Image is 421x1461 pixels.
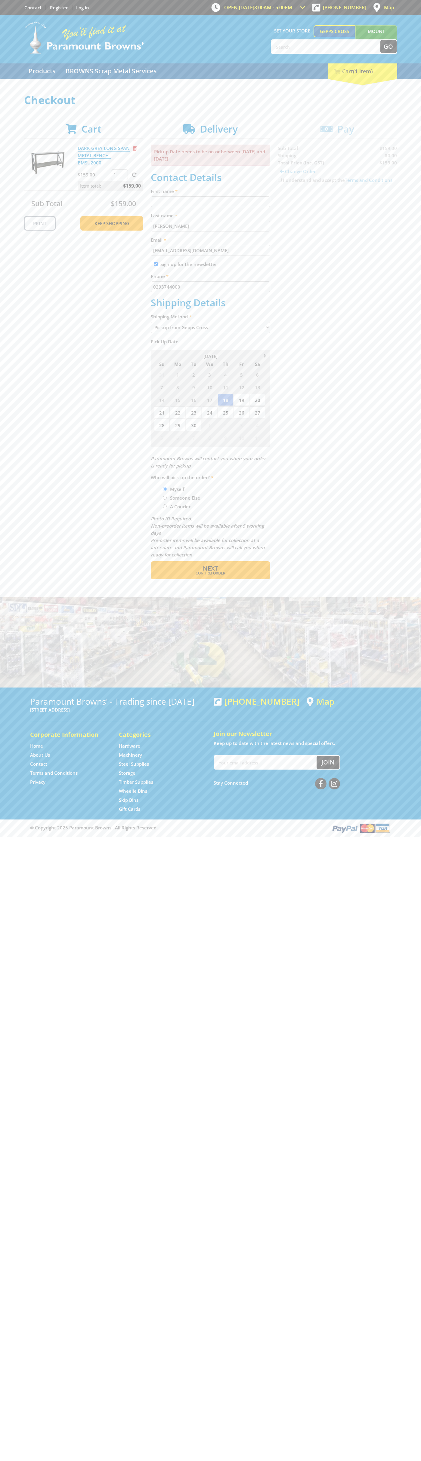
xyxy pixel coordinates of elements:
a: Go to the Gift Cards page [119,806,140,812]
button: Next Confirm order [151,561,270,579]
a: Go to the About Us page [30,752,50,758]
span: 29 [170,419,185,431]
span: 30 [186,419,201,431]
a: Go to the Wheelie Bins page [119,788,147,794]
h5: Corporate Information [30,730,107,739]
p: Item total: [78,181,143,190]
a: Mount [PERSON_NAME] [355,25,397,48]
label: Myself [168,484,186,494]
span: 23 [186,406,201,418]
div: [PHONE_NUMBER] [214,697,299,706]
button: Join [317,756,339,769]
span: Tu [186,360,201,368]
span: [DATE] [203,353,218,359]
span: 31 [154,369,169,381]
select: Please select a shipping method. [151,322,270,333]
label: Who will pick up the order? [151,474,270,481]
input: Please enter your first name. [151,196,270,207]
span: 17 [202,394,217,406]
span: 8 [170,381,185,393]
span: $159.00 [123,181,141,190]
span: 11 [250,432,265,444]
div: Stay Connected [214,776,340,790]
span: 8 [202,432,217,444]
p: Keep up to date with the latest news and special offers. [214,740,391,747]
span: 8:00am - 5:00pm [254,4,292,11]
span: 3 [234,419,249,431]
a: Go to the Products page [24,63,60,79]
div: ® Copyright 2025 Paramount Browns'. All Rights Reserved. [24,822,397,834]
input: Please enter your email address. [151,245,270,256]
span: 10 [202,381,217,393]
span: We [202,360,217,368]
span: Fr [234,360,249,368]
a: Gepps Cross [314,25,355,37]
span: 20 [250,394,265,406]
input: Your email address [214,756,317,769]
a: Log in [76,5,89,11]
span: 11 [218,381,233,393]
a: Remove from cart [133,145,137,151]
h5: Join our Newsletter [214,730,391,738]
span: Confirm order [164,571,257,575]
span: 2 [218,419,233,431]
span: 25 [218,406,233,418]
span: 7 [186,432,201,444]
span: 4 [250,419,265,431]
a: Print [24,216,56,231]
label: Email [151,236,270,243]
span: 3 [202,369,217,381]
span: 14 [154,394,169,406]
h2: Shipping Details [151,297,270,308]
h3: Paramount Browns' - Trading since [DATE] [30,697,208,706]
label: Pick Up Date [151,338,270,345]
span: Th [218,360,233,368]
label: Someone Else [168,493,202,503]
input: Please select who will pick up the order. [163,487,167,491]
span: Cart [82,122,101,135]
img: Paramount Browns' [24,21,144,54]
p: [STREET_ADDRESS] [30,706,208,713]
img: PayPal, Mastercard, Visa accepted [331,822,391,834]
span: 24 [202,406,217,418]
span: 6 [170,432,185,444]
input: Please enter your telephone number. [151,281,270,292]
span: 18 [218,394,233,406]
a: Go to the Timber Supplies page [119,779,153,785]
a: Go to the Hardware page [119,743,140,749]
a: Go to the BROWNS Scrap Metal Services page [61,63,161,79]
span: 21 [154,406,169,418]
span: 9 [186,381,201,393]
input: Please select who will pick up the order. [163,504,167,508]
span: 9 [218,432,233,444]
span: 16 [186,394,201,406]
span: Next [203,564,218,572]
a: DARK GREY LONG SPAN METAL BENCH - BMSU2000 [78,145,130,166]
a: Go to the registration page [50,5,68,11]
em: Paramount Browns will contact you when your order is ready for pickup [151,455,266,469]
span: 2 [186,369,201,381]
h1: Checkout [24,94,397,106]
span: 27 [250,406,265,418]
span: 26 [234,406,249,418]
label: Phone [151,273,270,280]
input: Please select who will pick up the order. [163,496,167,500]
a: Go to the Contact page [30,761,47,767]
span: 13 [250,381,265,393]
h2: Contact Details [151,172,270,183]
a: Go to the Terms and Conditions page [30,770,78,776]
img: DARK GREY LONG SPAN METAL BENCH - BMSU2000 [30,145,66,181]
span: Su [154,360,169,368]
input: Please enter your last name. [151,221,270,231]
span: 22 [170,406,185,418]
a: Keep Shopping [80,216,143,231]
span: Sub Total [31,199,62,208]
a: Go to the Home page [30,743,43,749]
a: View a map of Gepps Cross location [307,697,334,706]
label: Sign up for the newsletter [160,261,217,267]
p: $159.00 [78,171,110,178]
span: $159.00 [111,199,136,208]
label: First name [151,188,270,195]
a: Go to the Storage page [119,770,135,776]
h5: Categories [119,730,196,739]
